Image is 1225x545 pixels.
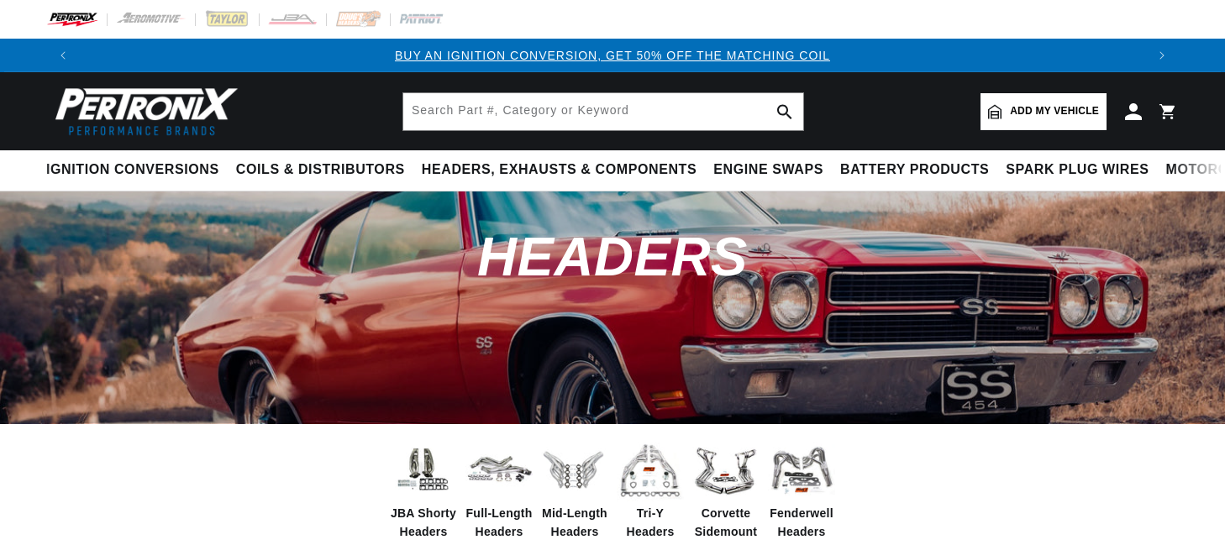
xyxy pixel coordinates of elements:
span: Mid-Length Headers [541,504,608,542]
slideshow-component: Translation missing: en.sections.announcements.announcement_bar [4,39,1221,72]
span: Tri-Y Headers [617,504,684,542]
img: Mid-Length Headers [541,437,608,504]
span: Add my vehicle [1010,103,1099,119]
img: Tri-Y Headers [617,437,684,504]
span: Coils & Distributors [236,161,405,179]
a: Tri-Y Headers Tri-Y Headers [617,437,684,542]
summary: Ignition Conversions [46,150,228,190]
span: Headers [477,226,748,287]
span: Battery Products [840,161,989,179]
summary: Coils & Distributors [228,150,413,190]
a: JBA Shorty Headers JBA Shorty Headers [390,437,457,542]
summary: Engine Swaps [705,150,832,190]
span: Full-Length Headers [465,504,533,542]
summary: Headers, Exhausts & Components [413,150,705,190]
img: Full-Length Headers [465,443,533,496]
a: Add my vehicle [981,93,1107,130]
span: Fenderwell Headers [768,504,835,542]
span: Engine Swaps [713,161,823,179]
input: Search Part #, Category or Keyword [403,93,803,130]
button: search button [766,93,803,130]
div: 1 of 3 [80,46,1145,65]
summary: Spark Plug Wires [997,150,1157,190]
button: Translation missing: en.sections.announcements.previous_announcement [46,39,80,72]
a: Fenderwell Headers Fenderwell Headers [768,437,835,542]
span: Headers, Exhausts & Components [422,161,697,179]
span: Ignition Conversions [46,161,219,179]
img: Fenderwell Headers [768,437,835,504]
a: Mid-Length Headers Mid-Length Headers [541,437,608,542]
button: Translation missing: en.sections.announcements.next_announcement [1145,39,1179,72]
a: Full-Length Headers Full-Length Headers [465,437,533,542]
span: Spark Plug Wires [1006,161,1149,179]
img: Corvette Sidemount Headers [692,437,760,504]
span: JBA Shorty Headers [390,504,457,542]
img: JBA Shorty Headers [390,442,457,498]
a: BUY AN IGNITION CONVERSION, GET 50% OFF THE MATCHING COIL [395,49,830,62]
div: Announcement [80,46,1145,65]
summary: Battery Products [832,150,997,190]
img: Pertronix [46,82,239,140]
